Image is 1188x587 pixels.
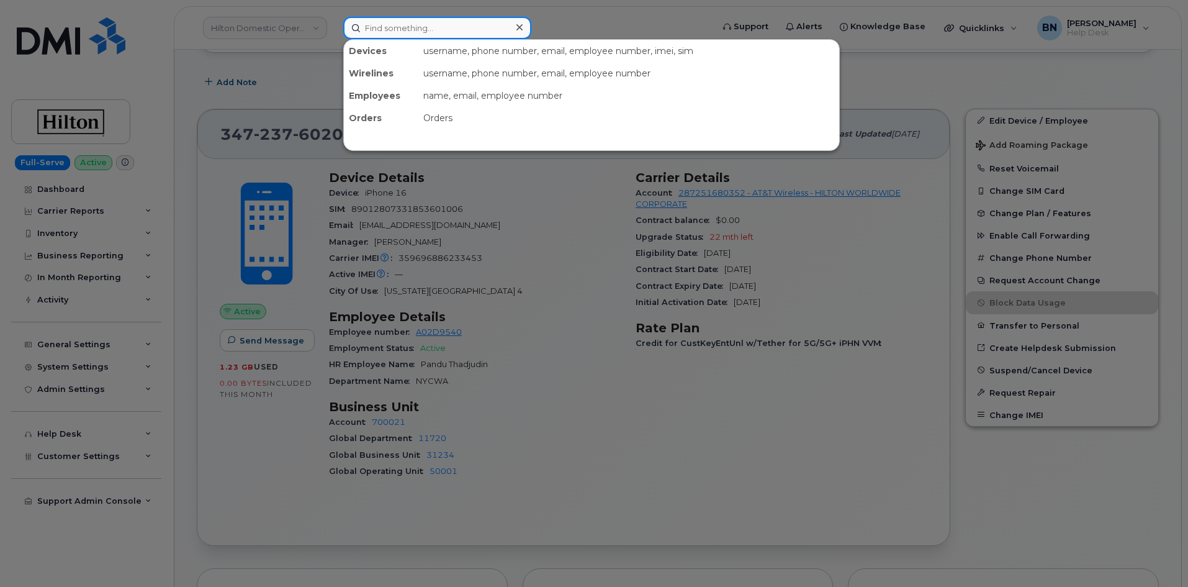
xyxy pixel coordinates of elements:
div: Devices [344,40,418,62]
div: Orders [418,107,839,129]
div: name, email, employee number [418,84,839,107]
div: Employees [344,84,418,107]
div: username, phone number, email, employee number [418,62,839,84]
div: Orders [344,107,418,129]
div: username, phone number, email, employee number, imei, sim [418,40,839,62]
div: Wirelines [344,62,418,84]
iframe: Messenger Launcher [1134,533,1179,578]
input: Find something... [343,17,531,39]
